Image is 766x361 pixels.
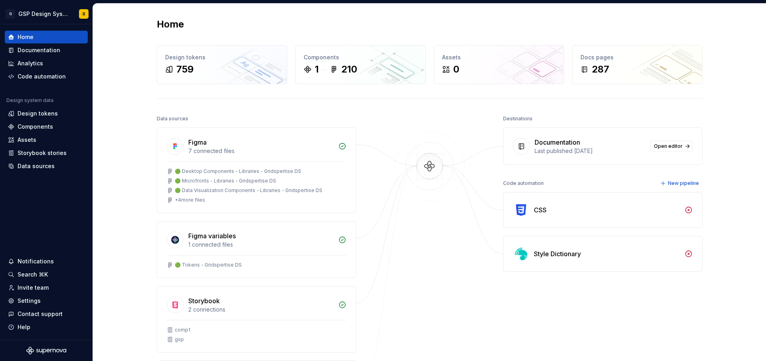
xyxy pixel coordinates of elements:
[157,286,356,353] a: Storybook2 connectionscomp1gsp
[5,70,88,83] a: Code automation
[668,180,699,186] span: New pipeline
[592,63,609,76] div: 287
[341,63,357,76] div: 210
[572,45,703,84] a: Docs pages287
[157,45,287,84] a: Design tokens759
[18,297,41,305] div: Settings
[580,53,694,61] div: Docs pages
[165,53,279,61] div: Design tokens
[5,57,88,70] a: Analytics
[188,231,236,241] div: Figma variables
[18,162,55,170] div: Data sources
[5,268,88,281] button: Search ⌘K
[157,113,188,124] div: Data sources
[188,241,334,249] div: 1 connected files
[18,46,60,54] div: Documentation
[18,73,66,80] div: Code automation
[83,11,85,17] div: R
[188,137,207,147] div: Figma
[157,221,356,278] a: Figma variables1 connected files🟢 Tokens - Gridspertise DS
[5,31,88,43] a: Home
[442,53,556,61] div: Assets
[5,160,88,173] a: Data sources
[295,45,426,84] a: Components1210
[503,178,544,189] div: Code automation
[6,9,15,19] div: G
[26,347,66,355] svg: Supernova Logo
[18,257,54,265] div: Notifications
[453,63,459,76] div: 0
[18,323,30,331] div: Help
[5,281,88,294] a: Invite team
[534,249,581,259] div: Style Dictionary
[18,33,34,41] div: Home
[157,128,356,213] a: Figma7 connected files🟢 Desktop Components - Libraries - Gridspertise DS🟢 Microfronts - Libraries...
[188,147,334,155] div: 7 connected files
[18,110,58,118] div: Design tokens
[175,187,322,194] div: 🟢 Data Visualization Components - Libraries - Gridspertise DS
[18,310,63,318] div: Contact support
[5,147,88,159] a: Storybook stories
[5,308,88,320] button: Contact support
[650,141,693,152] a: Open editor
[18,10,69,18] div: GSP Design System
[5,44,88,57] a: Documentation
[18,136,36,144] div: Assets
[175,168,301,175] div: 🟢 Desktop Components - Libraries - Gridspertise DS
[18,284,49,292] div: Invite team
[535,147,646,155] div: Last published [DATE]
[175,178,276,184] div: 🟢 Microfronts - Libraries - Gridspertise DS
[503,113,533,124] div: Destinations
[175,327,190,333] div: comp1
[18,271,48,279] div: Search ⌘K
[6,97,53,104] div: Design system data
[2,5,91,22] button: GGSP Design SystemR
[5,255,88,268] button: Notifications
[175,262,242,268] div: 🟢 Tokens - Gridspertise DS
[5,294,88,307] a: Settings
[434,45,564,84] a: Assets0
[5,133,88,146] a: Assets
[175,336,184,343] div: gsp
[188,296,220,306] div: Storybook
[304,53,417,61] div: Components
[534,205,547,215] div: CSS
[5,107,88,120] a: Design tokens
[157,18,184,31] h2: Home
[535,137,580,147] div: Documentation
[5,321,88,334] button: Help
[5,120,88,133] a: Components
[654,143,683,149] span: Open editor
[315,63,319,76] div: 1
[18,149,67,157] div: Storybook stories
[175,197,205,203] div: + 4 more files
[18,59,43,67] div: Analytics
[658,178,703,189] button: New pipeline
[188,306,334,314] div: 2 connections
[18,123,53,131] div: Components
[176,63,193,76] div: 759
